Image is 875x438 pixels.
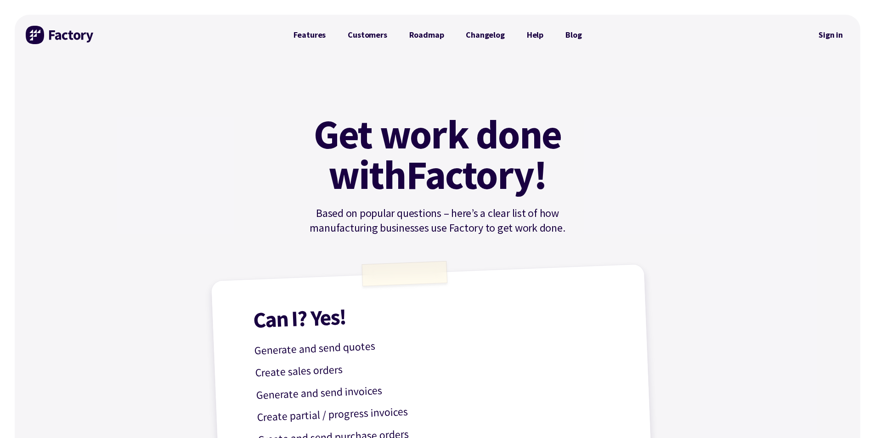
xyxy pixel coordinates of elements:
[254,328,621,360] p: Generate and send quotes
[282,26,593,44] nav: Primary Navigation
[282,26,337,44] a: Features
[406,154,547,195] mark: Factory!
[398,26,455,44] a: Roadmap
[253,295,620,331] h1: Can I? Yes!
[554,26,593,44] a: Blog
[26,26,95,44] img: Factory
[282,206,593,235] p: Based on popular questions – here’s a clear list of how manufacturing businesses use Factory to g...
[516,26,554,44] a: Help
[300,114,576,195] h1: Get work done with
[812,24,849,46] a: Sign in
[255,350,622,382] p: Create sales orders
[256,372,623,404] p: Generate and send invoices
[829,394,875,438] iframe: Chat Widget
[455,26,515,44] a: Changelog
[257,394,624,427] p: Create partial / progress invoices
[337,26,398,44] a: Customers
[812,24,849,46] nav: Secondary Navigation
